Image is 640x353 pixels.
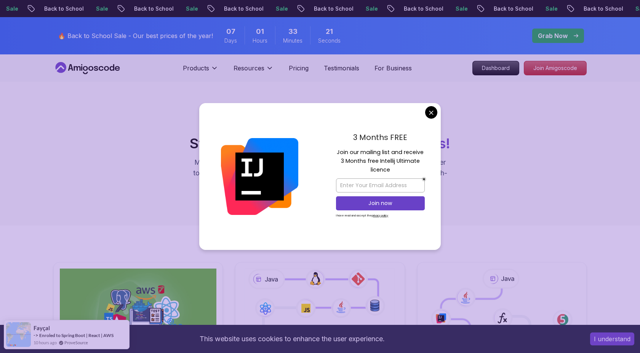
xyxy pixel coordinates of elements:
[218,5,269,13] p: Back to School
[359,5,384,13] p: Sale
[64,339,88,346] a: ProveSource
[60,269,216,351] img: Full Stack Professional v2
[90,5,114,13] p: Sale
[226,26,235,37] span: 7 Days
[590,332,634,345] button: Accept cookies
[34,325,50,331] span: Fayçal
[307,5,359,13] p: Back to School
[253,37,267,45] span: Hours
[539,5,563,13] p: Sale
[283,37,302,45] span: Minutes
[183,64,218,79] button: Products
[183,64,209,73] p: Products
[449,5,474,13] p: Sale
[38,5,90,13] p: Back to School
[190,136,450,151] h2: Start with our
[487,5,539,13] p: Back to School
[224,37,237,45] span: Days
[324,64,359,73] a: Testimonials
[269,5,294,13] p: Sale
[397,5,449,13] p: Back to School
[34,339,57,346] span: 10 hours ago
[288,26,298,37] span: 33 Minutes
[192,157,448,189] p: Master in-demand tech skills with our proven learning roadmaps. From beginner to expert, follow s...
[326,26,333,37] span: 21 Seconds
[289,64,309,73] a: Pricing
[538,31,568,40] p: Grab Now
[58,31,213,40] p: 🔥 Back to School Sale - Our best prices of the year!
[318,37,341,45] span: Seconds
[472,61,519,75] a: Dashboard
[34,332,38,338] span: ->
[234,64,264,73] p: Resources
[256,26,264,37] span: 1 Hours
[179,5,204,13] p: Sale
[128,5,179,13] p: Back to School
[524,61,587,75] a: Join Amigoscode
[577,5,629,13] p: Back to School
[6,331,579,347] div: This website uses cookies to enhance the user experience.
[374,64,412,73] a: For Business
[6,322,31,347] img: provesource social proof notification image
[234,64,274,79] button: Resources
[39,332,114,338] a: Enroled to Spring Boot | React | AWS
